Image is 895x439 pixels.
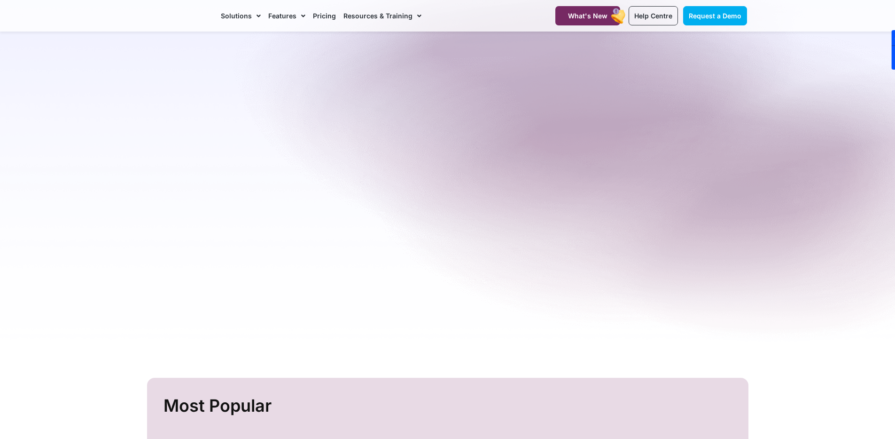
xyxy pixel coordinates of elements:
a: Request a Demo [683,6,747,25]
span: Request a Demo [689,12,741,20]
a: Help Centre [629,6,678,25]
a: What's New [555,6,620,25]
span: Help Centre [634,12,672,20]
h2: Most Popular [163,392,734,420]
span: What's New [568,12,607,20]
img: CareMaster Logo [148,9,212,23]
